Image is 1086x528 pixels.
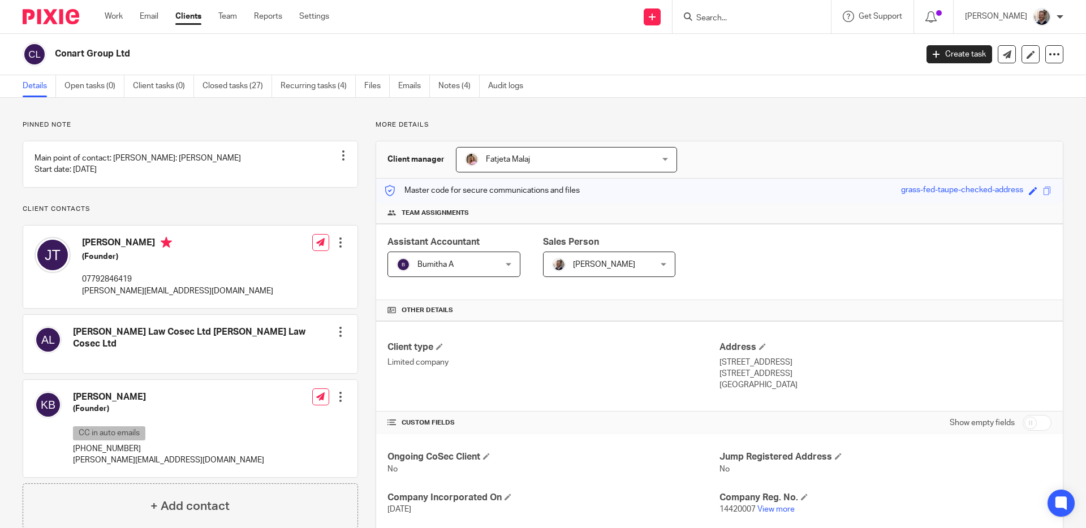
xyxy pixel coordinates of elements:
i: Primary [161,237,172,248]
h3: Client manager [387,154,445,165]
p: [PERSON_NAME][EMAIL_ADDRESS][DOMAIN_NAME] [82,285,273,297]
img: MicrosoftTeams-image%20(5).png [465,153,479,166]
h4: [PERSON_NAME] Law Cosec Ltd [PERSON_NAME] Law Cosec Ltd [73,326,335,350]
p: [STREET_ADDRESS] [719,368,1051,379]
h4: Jump Registered Address [719,451,1051,463]
a: Work [105,11,123,22]
img: svg%3E [35,237,71,273]
span: Sales Person [543,237,599,246]
a: Details [23,75,56,97]
label: Show empty fields [950,417,1015,429]
p: [PERSON_NAME] [965,11,1027,22]
p: [GEOGRAPHIC_DATA] [719,379,1051,391]
a: View more [757,505,795,513]
p: More details [376,120,1063,129]
img: svg%3E [35,391,62,418]
h4: Client type [387,341,719,353]
span: Other details [402,306,453,315]
a: Settings [299,11,329,22]
a: Notes (4) [438,75,480,97]
p: Limited company [387,357,719,368]
h4: Company Incorporated On [387,492,719,504]
span: Bumitha A [417,261,454,269]
span: 14420007 [719,505,756,513]
h4: Company Reg. No. [719,492,1051,504]
span: No [387,465,398,473]
img: svg%3E [23,42,46,66]
img: svg%3E [35,326,62,353]
span: No [719,465,730,473]
h5: (Founder) [82,251,273,262]
h4: + Add contact [150,497,230,515]
a: Recurring tasks (4) [281,75,356,97]
input: Search [695,14,797,24]
a: Client tasks (0) [133,75,194,97]
a: Emails [398,75,430,97]
h4: [PERSON_NAME] [73,391,264,403]
img: Pixie [23,9,79,24]
span: [PERSON_NAME] [573,261,635,269]
a: Files [364,75,390,97]
img: Matt%20Circle.png [1033,8,1051,26]
h4: CUSTOM FIELDS [387,418,719,427]
h2: Conart Group Ltd [55,48,739,60]
p: Master code for secure communications and files [385,185,580,196]
a: Audit logs [488,75,532,97]
p: [PHONE_NUMBER] [73,443,264,455]
a: Email [140,11,158,22]
h5: (Founder) [73,403,264,414]
img: Matt%20Circle.png [552,258,566,271]
p: Pinned note [23,120,358,129]
a: Clients [175,11,201,22]
p: CC in auto emails [73,426,145,440]
a: Reports [254,11,282,22]
a: Create task [926,45,992,63]
p: [PERSON_NAME][EMAIL_ADDRESS][DOMAIN_NAME] [73,455,264,466]
h4: Address [719,341,1051,353]
div: grass-fed-taupe-checked-address [901,184,1023,197]
img: svg%3E [397,258,410,271]
span: Team assignments [402,209,469,218]
p: [STREET_ADDRESS] [719,357,1051,368]
p: 07792846419 [82,274,273,285]
a: Team [218,11,237,22]
span: Assistant Accountant [387,237,480,246]
span: [DATE] [387,505,411,513]
span: Get Support [859,12,902,20]
h4: [PERSON_NAME] [82,237,273,251]
h4: Ongoing CoSec Client [387,451,719,463]
a: Open tasks (0) [64,75,124,97]
span: Fatjeta Malaj [486,155,530,163]
a: Closed tasks (27) [202,75,272,97]
p: Client contacts [23,205,358,214]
